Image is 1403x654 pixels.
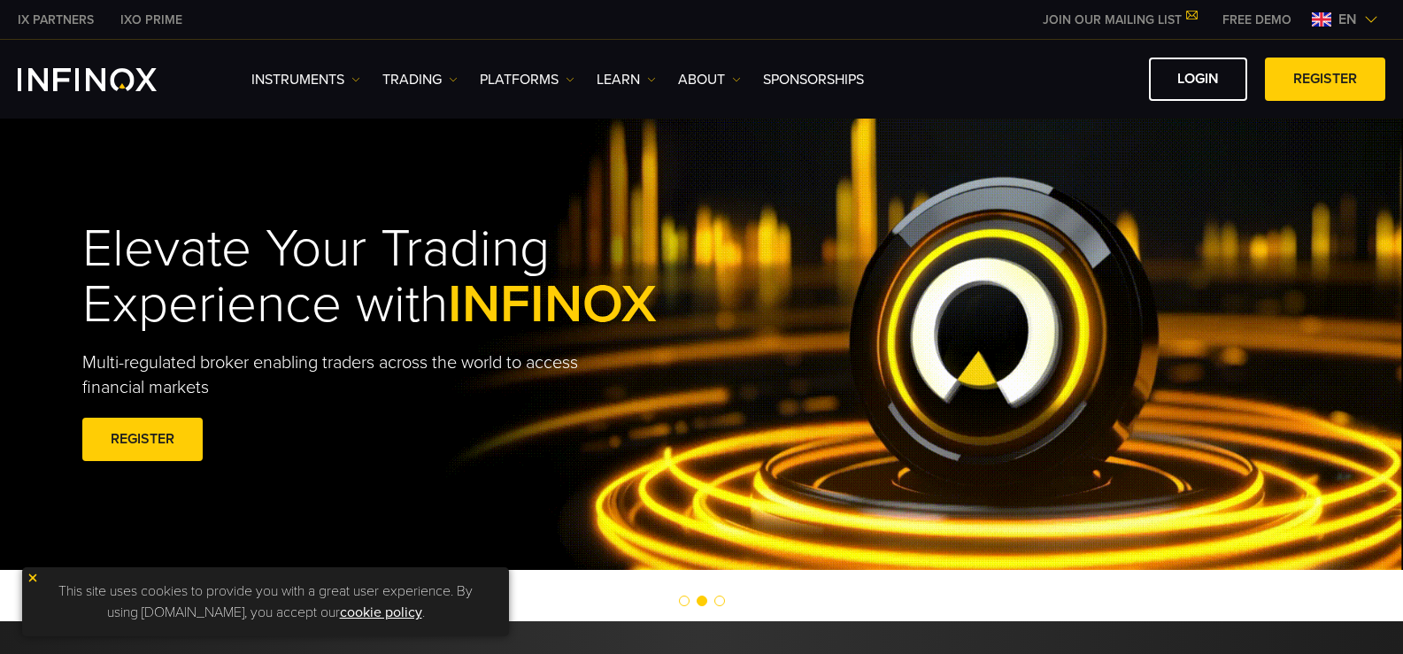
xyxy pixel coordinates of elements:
a: REGISTER [82,418,203,461]
span: Go to slide 1 [679,596,690,606]
a: ABOUT [678,69,741,90]
a: cookie policy [340,604,422,621]
a: TRADING [382,69,458,90]
a: SPONSORSHIPS [763,69,864,90]
span: en [1331,9,1364,30]
a: INFINOX [4,11,107,29]
a: INFINOX [107,11,196,29]
p: Multi-regulated broker enabling traders across the world to access financial markets [82,350,608,400]
a: Learn [597,69,656,90]
img: yellow close icon [27,572,39,584]
p: This site uses cookies to provide you with a great user experience. By using [DOMAIN_NAME], you a... [31,576,500,627]
a: INFINOX Logo [18,68,198,91]
a: Instruments [251,69,360,90]
a: LOGIN [1149,58,1247,101]
span: Go to slide 2 [697,596,707,606]
a: JOIN OUR MAILING LIST [1029,12,1209,27]
a: REGISTER [1265,58,1385,101]
h1: Elevate Your Trading Experience with [82,221,739,333]
span: INFINOX [448,273,657,336]
a: INFINOX MENU [1209,11,1305,29]
a: PLATFORMS [480,69,574,90]
span: Go to slide 3 [714,596,725,606]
